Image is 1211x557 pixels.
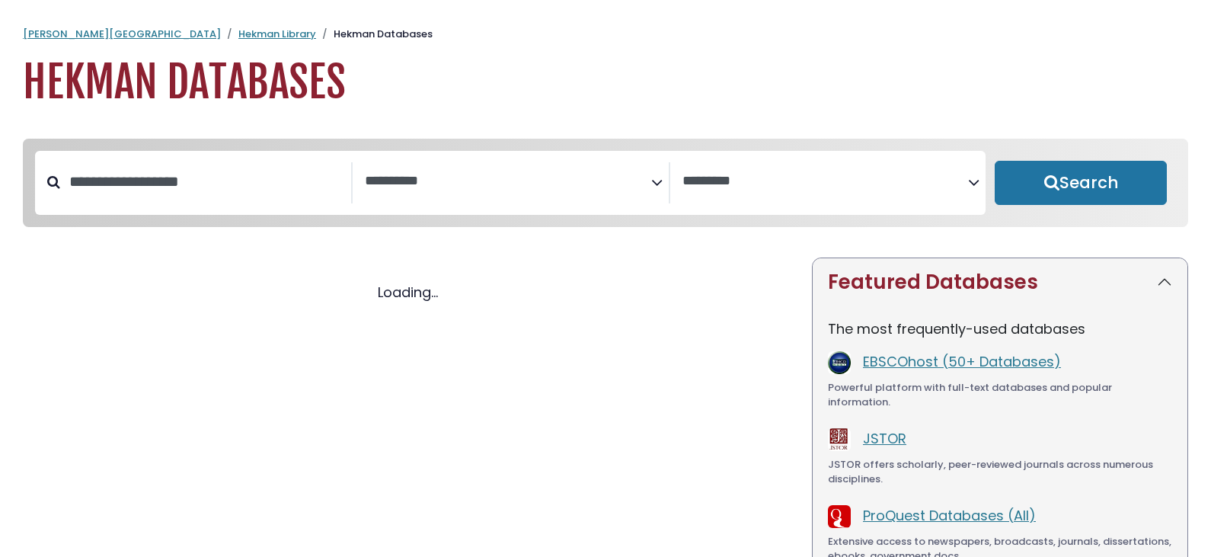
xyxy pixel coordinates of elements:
[23,139,1188,227] nav: Search filters
[828,380,1172,410] div: Powerful platform with full-text databases and popular information.
[863,506,1036,525] a: ProQuest Databases (All)
[682,174,969,190] textarea: Search
[828,319,1172,339] p: The most frequently-used databases
[995,161,1167,205] button: Submit for Search Results
[238,27,316,41] a: Hekman Library
[23,282,794,303] div: Loading...
[863,352,1061,371] a: EBSCOhost (50+ Databases)
[60,169,351,194] input: Search database by title or keyword
[365,174,651,190] textarea: Search
[23,57,1188,108] h1: Hekman Databases
[828,457,1172,487] div: JSTOR offers scholarly, peer-reviewed journals across numerous disciplines.
[316,27,433,42] li: Hekman Databases
[863,429,906,448] a: JSTOR
[813,258,1187,306] button: Featured Databases
[23,27,1188,42] nav: breadcrumb
[23,27,221,41] a: [PERSON_NAME][GEOGRAPHIC_DATA]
